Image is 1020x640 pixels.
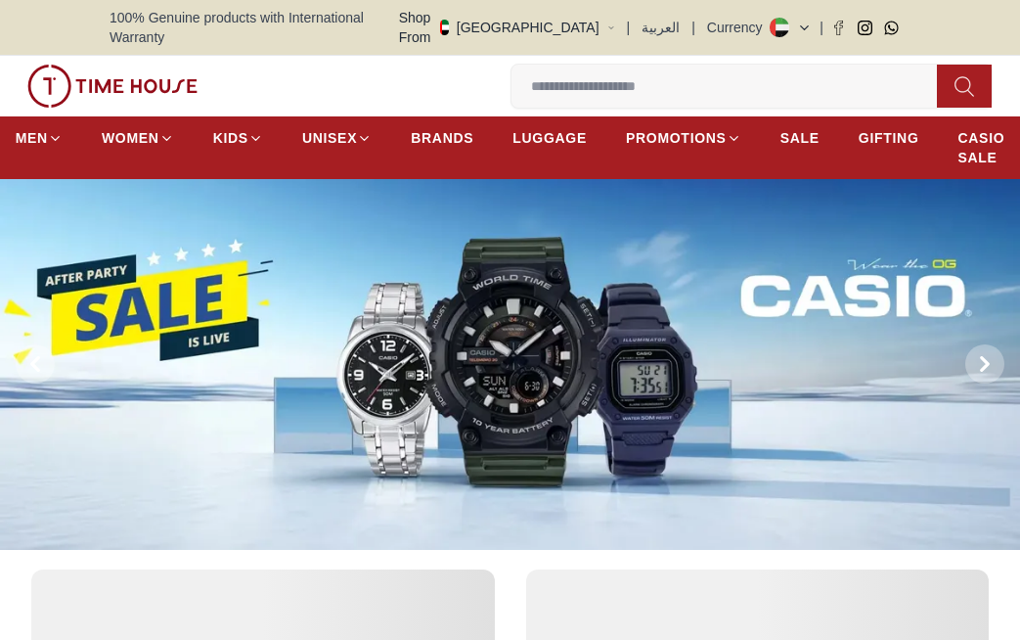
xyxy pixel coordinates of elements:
a: BRANDS [411,120,473,156]
a: UNISEX [302,120,372,156]
a: Instagram [858,21,872,35]
a: PROMOTIONS [626,120,741,156]
a: Facebook [831,21,846,35]
div: Currency [707,18,771,37]
img: ... [27,65,198,108]
span: MEN [16,128,48,148]
a: WOMEN [102,120,174,156]
a: CASIO SALE [957,120,1004,175]
span: LUGGAGE [512,128,587,148]
span: | [627,18,631,37]
span: GIFTING [859,128,919,148]
span: UNISEX [302,128,357,148]
span: | [691,18,695,37]
span: CASIO SALE [957,128,1004,167]
span: WOMEN [102,128,159,148]
a: MEN [16,120,63,156]
a: SALE [780,120,820,156]
a: GIFTING [859,120,919,156]
button: Shop From[GEOGRAPHIC_DATA] [397,8,615,47]
span: PROMOTIONS [626,128,727,148]
a: KIDS [213,120,263,156]
img: United Arab Emirates [440,20,448,35]
a: LUGGAGE [512,120,587,156]
span: BRANDS [411,128,473,148]
span: SALE [780,128,820,148]
span: 100% Genuine products with International Warranty [110,8,397,47]
button: العربية [642,18,680,37]
span: KIDS [213,128,248,148]
a: Whatsapp [884,21,899,35]
span: | [820,18,823,37]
